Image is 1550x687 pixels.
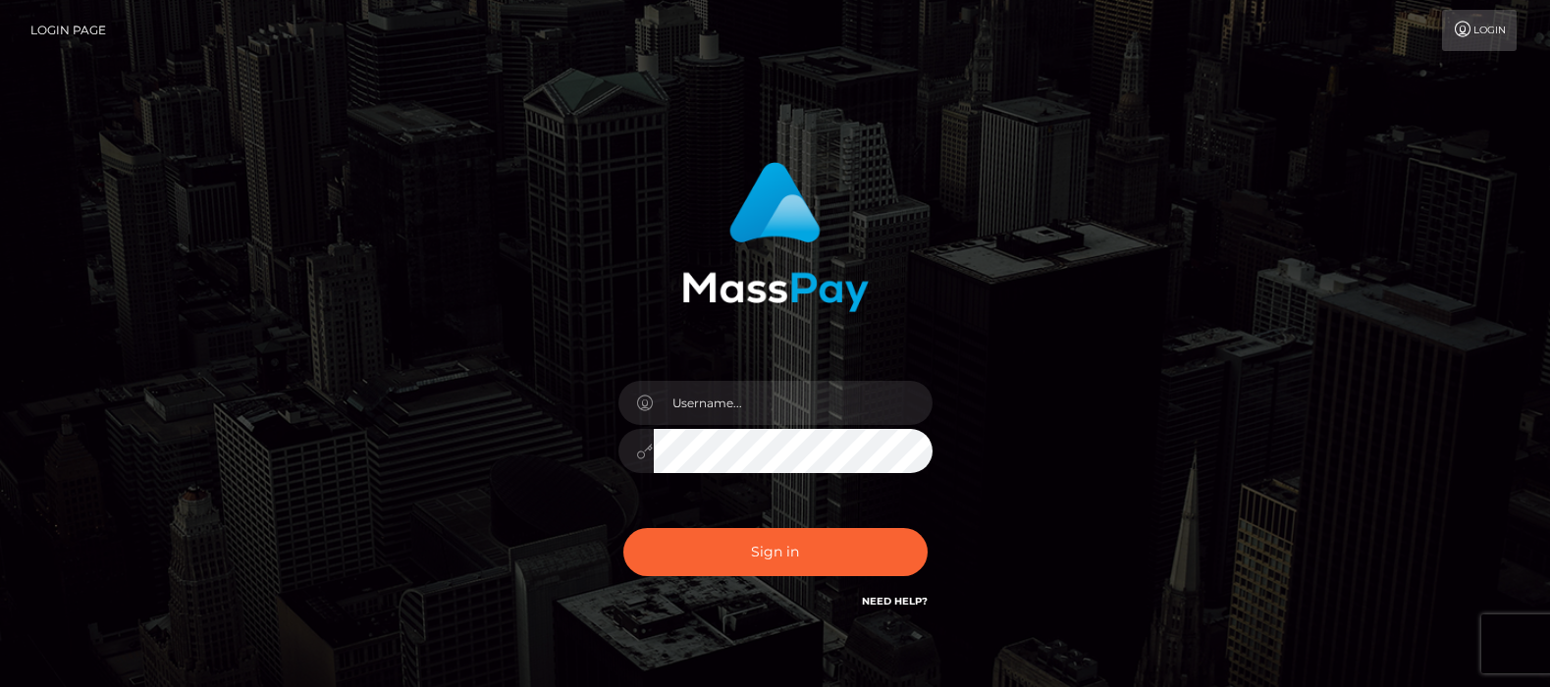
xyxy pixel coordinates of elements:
[623,528,928,576] button: Sign in
[654,381,933,425] input: Username...
[862,595,928,608] a: Need Help?
[682,162,869,312] img: MassPay Login
[1442,10,1517,51] a: Login
[30,10,106,51] a: Login Page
